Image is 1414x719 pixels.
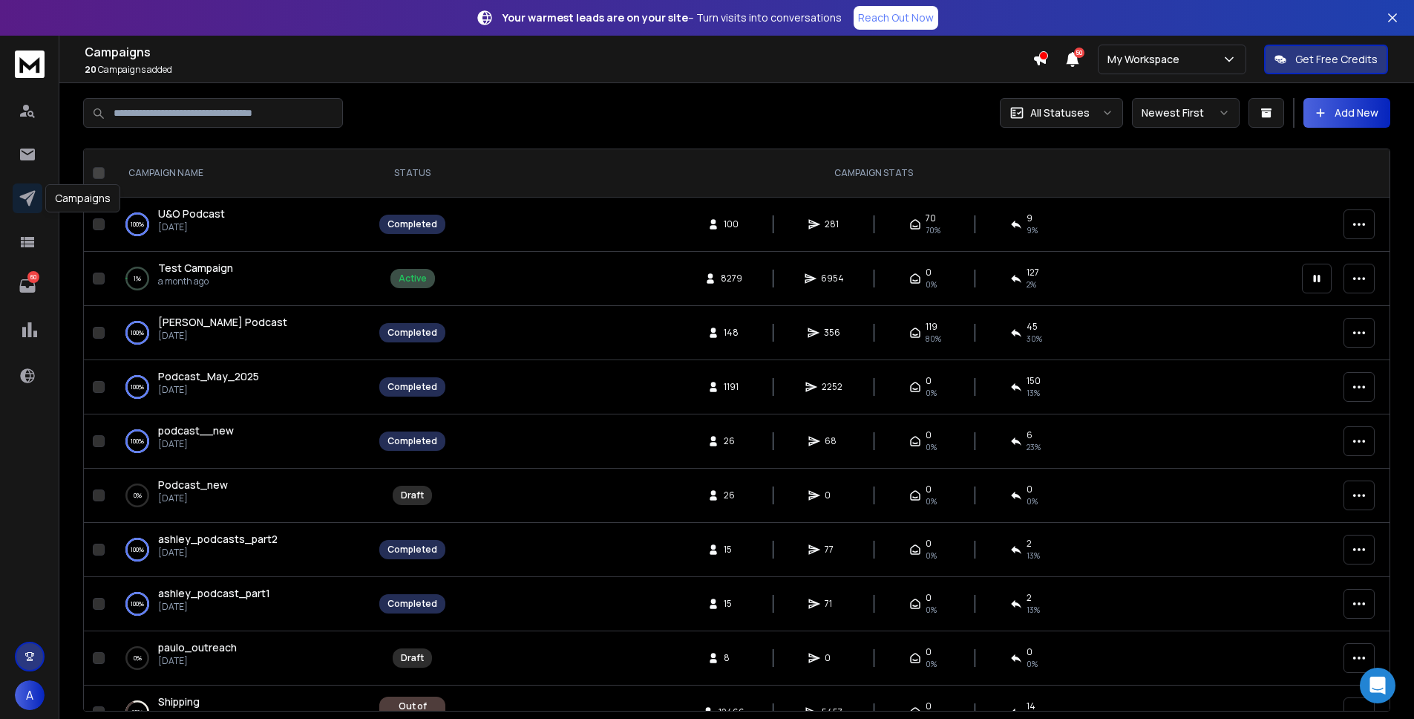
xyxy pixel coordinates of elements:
span: 15 [724,544,739,556]
p: Get Free Credits [1295,52,1378,67]
div: Campaigns [45,184,120,212]
td: 100%ashley_podcast_part1[DATE] [111,577,370,631]
h1: Campaigns [85,43,1032,61]
p: [DATE] [158,655,237,667]
span: Podcast_new [158,478,228,492]
span: paulo_outreach [158,640,237,654]
span: 0% [926,604,937,616]
p: a month ago [158,276,233,287]
th: CAMPAIGN STATS [454,149,1293,198]
span: 0 [926,484,932,495]
p: 0 % [134,488,142,503]
span: 0% [926,279,937,290]
span: 8 [724,652,739,664]
span: U&O Podcast [158,206,225,221]
td: 100%Podcast_May_2025[DATE] [111,360,370,414]
span: 1191 [724,381,739,393]
span: 50 [1074,48,1084,58]
a: ashley_podcast_part1 [158,586,270,601]
span: 0 [926,375,932,387]
th: CAMPAIGN NAME [111,149,370,198]
span: 0% [926,495,937,507]
div: Draft [401,489,424,501]
a: paulo_outreach [158,640,237,655]
span: 68 [825,435,839,447]
span: 23 % [1027,441,1041,453]
p: [DATE] [158,330,287,342]
button: Get Free Credits [1264,45,1388,74]
span: 30 % [1027,333,1042,345]
p: [DATE] [158,384,259,396]
span: 70 [926,212,936,224]
div: Completed [387,544,437,556]
strong: Your warmest leads are on your site [503,10,688,25]
span: 13 % [1027,604,1040,616]
div: Completed [387,381,437,393]
span: 150 [1027,375,1041,387]
span: 20 [85,63,96,76]
span: 2252 [822,381,842,393]
td: 1%Test Campaigna month ago [111,252,370,306]
p: My Workspace [1107,52,1185,67]
span: 9 % [1027,224,1038,236]
td: 100%ashley_podcasts_part2[DATE] [111,523,370,577]
div: Completed [387,218,437,230]
a: Shipping [158,694,200,709]
button: Add New [1303,98,1390,128]
span: 0 [926,538,932,550]
span: 0% [1027,495,1038,507]
span: 0% [926,387,937,399]
span: 0% [926,550,937,562]
p: 100 % [131,542,144,557]
p: Campaigns added [85,64,1032,76]
span: ashley_podcast_part1 [158,586,270,600]
p: 0 % [134,651,142,666]
span: 356 [824,327,840,339]
p: [DATE] [158,601,270,613]
span: 6954 [821,273,844,284]
div: Completed [387,327,437,339]
a: 60 [13,271,42,301]
span: 0% [926,441,937,453]
a: Reach Out Now [854,6,938,30]
span: 119 [926,321,937,333]
span: 8279 [721,273,742,284]
p: [DATE] [158,221,225,233]
div: Completed [387,598,437,610]
td: 0%paulo_outreach[DATE] [111,631,370,686]
p: 60 [27,271,39,283]
span: Shipping [158,694,200,709]
p: 1 % [134,271,141,286]
a: Podcast_May_2025 [158,369,259,384]
span: 148 [724,327,739,339]
span: 0 [825,652,839,664]
a: Test Campaign [158,261,233,276]
p: 100 % [131,325,144,340]
span: 13 % [1027,387,1040,399]
span: 0 [926,429,932,441]
td: 100%U&O Podcast[DATE] [111,198,370,252]
td: 100%podcast__new[DATE] [111,414,370,469]
p: 100 % [131,596,144,611]
img: logo [15,51,45,78]
p: [DATE] [158,438,234,450]
span: 0 [926,700,932,712]
td: 0%Podcast_new[DATE] [111,469,370,523]
span: 12466 [719,706,744,718]
p: 100 % [131,434,144,449]
button: Newest First [1132,98,1240,128]
span: 9 [1027,212,1032,224]
p: 100 % [131,217,144,232]
div: Completed [387,435,437,447]
span: 80 % [926,333,941,345]
p: Reach Out Now [858,10,934,25]
span: 26 [724,489,739,501]
div: Active [399,273,427,284]
a: ashley_podcasts_part2 [158,532,278,547]
th: STATUS [370,149,454,198]
span: 127 [1027,267,1039,279]
span: 77 [825,544,839,556]
span: 15 [724,598,739,610]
